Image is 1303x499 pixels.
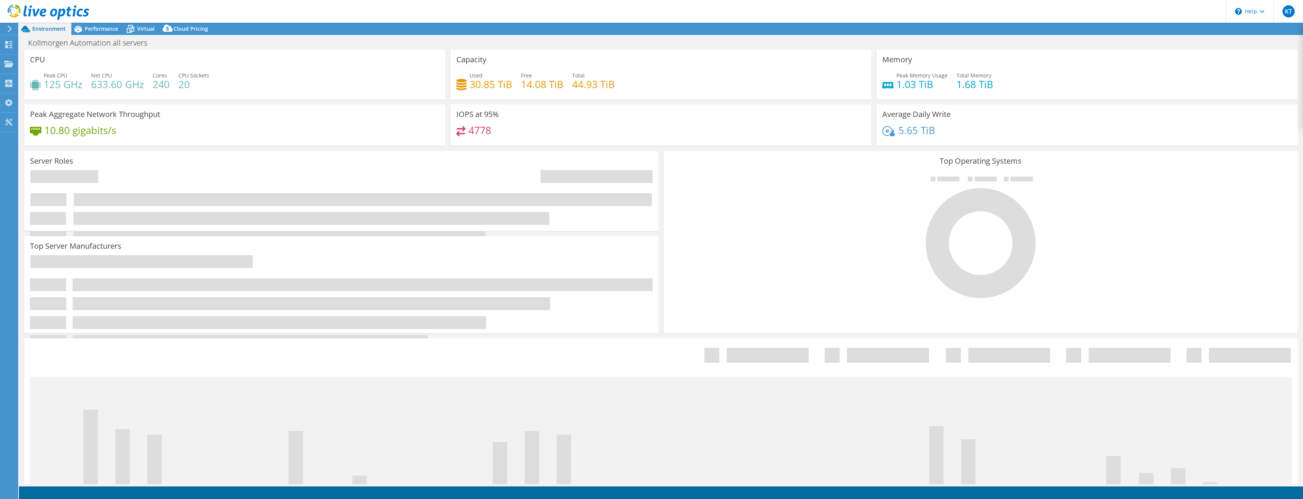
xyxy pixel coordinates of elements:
[30,157,73,165] h3: Server Roles
[30,110,160,118] h3: Peak Aggregate Network Throughput
[882,110,951,118] h3: Average Daily Write
[44,80,82,88] h4: 125 GHz
[898,126,935,134] h4: 5.65 TiB
[896,72,948,79] span: Peak Memory Usage
[153,72,167,79] span: Cores
[1235,8,1242,15] svg: \n
[174,25,208,32] span: Cloud Pricing
[91,80,144,88] h4: 633.60 GHz
[572,72,585,79] span: Total
[521,72,532,79] span: Free
[85,25,118,32] span: Performance
[470,80,512,88] h4: 30.85 TiB
[521,80,563,88] h4: 14.08 TiB
[30,55,45,64] h3: CPU
[44,126,116,134] h4: 10.80 gigabits/s
[25,39,159,47] h1: Kollmorgen Automation all servers
[91,72,112,79] span: Net CPU
[956,80,993,88] h4: 1.68 TiB
[572,80,615,88] h4: 44.93 TiB
[669,157,1292,165] h3: Top Operating Systems
[32,25,66,32] span: Environment
[882,55,912,64] h3: Memory
[456,110,499,118] h3: IOPS at 95%
[178,72,209,79] span: CPU Sockets
[137,25,155,32] span: Virtual
[30,242,121,250] h3: Top Server Manufacturers
[153,80,170,88] h4: 240
[469,126,491,134] h4: 4778
[1282,5,1295,17] span: KT
[470,72,483,79] span: Used
[44,72,67,79] span: Peak CPU
[896,80,948,88] h4: 1.03 TiB
[178,80,209,88] h4: 20
[956,72,991,79] span: Total Memory
[456,55,486,64] h3: Capacity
